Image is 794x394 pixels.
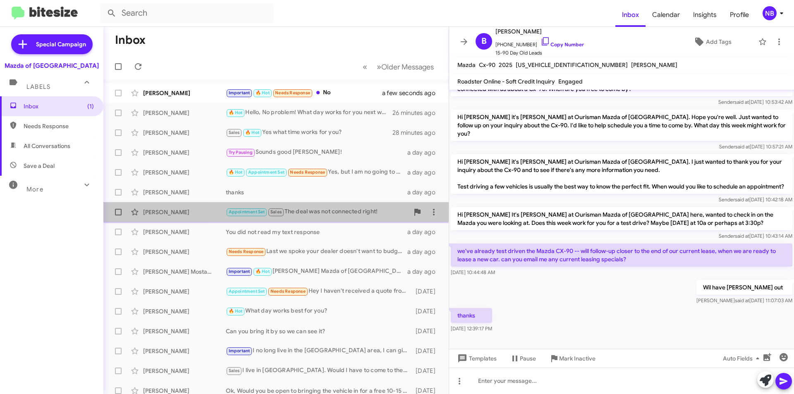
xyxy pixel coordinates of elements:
div: [PERSON_NAME] [143,89,226,97]
span: Mark Inactive [559,351,595,366]
div: Hey I haven't received a quote from you [226,287,411,296]
span: Sales [270,209,282,215]
span: 🔥 Hot [229,170,243,175]
span: Needs Response [275,90,310,96]
div: [PERSON_NAME] [143,307,226,315]
span: Needs Response [229,249,264,254]
div: [PERSON_NAME] [143,287,226,296]
span: 🔥 Hot [256,90,270,96]
span: 🔥 Hot [229,110,243,115]
span: said at [735,143,750,150]
div: 26 minutes ago [392,109,442,117]
span: [PERSON_NAME] [495,26,584,36]
div: thanks [226,188,407,196]
div: [PERSON_NAME] Mazda of [GEOGRAPHIC_DATA] | [STREET_ADDRESS] [226,267,407,276]
button: Pause [503,351,543,366]
div: a day ago [407,168,442,177]
span: Sales [229,368,240,373]
a: Special Campaign [11,34,93,54]
div: Mazda of [GEOGRAPHIC_DATA] [5,62,99,70]
span: Sender [DATE] 10:43:14 AM [719,233,792,239]
span: Cx-90 [479,61,495,69]
span: Important [229,348,250,353]
a: Copy Number [540,41,584,48]
span: [PERSON_NAME] [DATE] 11:07:03 AM [696,297,792,303]
div: I live in [GEOGRAPHIC_DATA]. Would I have to come to the [GEOGRAPHIC_DATA] location? [226,366,411,375]
div: [PERSON_NAME] [143,347,226,355]
div: [PERSON_NAME] [143,327,226,335]
p: Wil have [PERSON_NAME] out [696,280,792,295]
div: [PERSON_NAME] [143,148,226,157]
span: Needs Response [24,122,94,130]
span: » [377,62,381,72]
span: Needs Response [270,289,306,294]
span: said at [735,297,749,303]
a: Profile [723,3,756,27]
span: Needs Response [290,170,325,175]
span: Sales [229,130,240,135]
span: 🔥 Hot [256,269,270,274]
span: 🔥 Hot [245,130,259,135]
button: NB [756,6,785,20]
span: All Conversations [24,142,70,150]
span: Sender [DATE] 10:57:21 AM [719,143,792,150]
span: [DATE] 10:44:48 AM [451,269,495,275]
p: we've already test driven the Mazda CX-90 -- will follow-up closer to the end of our current leas... [451,244,792,267]
span: Save a Deal [24,162,55,170]
span: Appointment Set [248,170,285,175]
a: Inbox [615,3,646,27]
span: Insights [686,3,723,27]
div: What day works best for you? [226,306,411,316]
input: Search [100,3,274,23]
span: [US_VEHICLE_IDENTIFICATION_NUMBER] [516,61,628,69]
div: I no long live in the [GEOGRAPHIC_DATA] area, I can give you the mileage and other facts if you n... [226,346,411,356]
span: [PHONE_NUMBER] [495,36,584,49]
div: [DATE] [411,307,442,315]
div: a day ago [407,267,442,276]
span: Inbox [24,102,94,110]
div: a day ago [407,228,442,236]
div: 28 minutes ago [392,129,442,137]
span: Special Campaign [36,40,86,48]
div: a day ago [407,248,442,256]
button: Next [372,58,439,75]
span: Important [229,90,250,96]
div: a day ago [407,148,442,157]
span: said at [735,196,749,203]
span: Labels [26,83,50,91]
span: Appointment Set [229,209,265,215]
span: « [363,62,367,72]
p: Hi [PERSON_NAME] it's [PERSON_NAME] at Ourisman Mazda of [GEOGRAPHIC_DATA]. Hope you're well. Jus... [451,110,792,141]
span: 15-90 Day Old Leads [495,49,584,57]
span: [DATE] 12:39:17 PM [451,325,492,332]
span: 🔥 Hot [229,308,243,314]
div: [PERSON_NAME] [143,248,226,256]
button: Auto Fields [716,351,769,366]
button: Add Tags [670,34,754,49]
div: [PERSON_NAME] [143,129,226,137]
p: thanks [451,308,492,323]
span: Calendar [646,3,686,27]
span: Add Tags [706,34,732,49]
span: said at [735,233,749,239]
span: Sender [DATE] 10:42:18 AM [719,196,792,203]
span: Important [229,269,250,274]
button: Templates [449,351,503,366]
div: No [226,88,392,98]
button: Mark Inactive [543,351,602,366]
div: NB [763,6,777,20]
span: (1) [87,102,94,110]
span: Roadster Online - Soft Credit Inquiry [457,78,555,85]
div: Hello, No problem! What day works for you next week? [226,108,392,117]
span: B [481,35,487,48]
div: Sounds good [PERSON_NAME]! [226,148,407,157]
button: Previous [358,58,372,75]
span: Try Pausing [229,150,253,155]
div: [DATE] [411,347,442,355]
div: [DATE] [411,327,442,335]
div: You did not read my text response [226,228,407,236]
div: [PERSON_NAME] Mostacilla [PERSON_NAME] [143,267,226,276]
div: [PERSON_NAME] [143,208,226,216]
